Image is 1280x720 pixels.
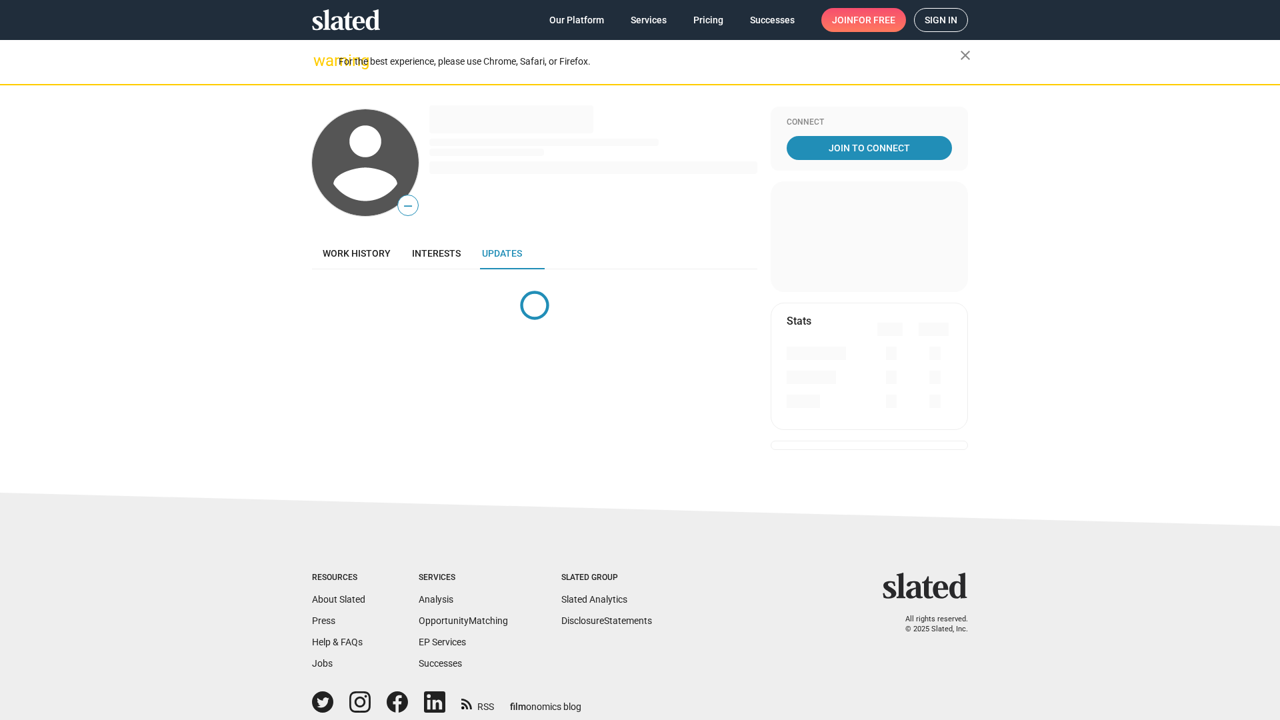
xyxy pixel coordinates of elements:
div: Connect [787,117,952,128]
mat-icon: close [957,47,973,63]
a: Press [312,615,335,626]
a: Updates [471,237,533,269]
span: Updates [482,248,522,259]
div: Slated Group [561,573,652,583]
a: EP Services [419,637,466,647]
span: Our Platform [549,8,604,32]
a: Jobs [312,658,333,669]
mat-card-title: Stats [787,314,811,328]
a: Our Platform [539,8,615,32]
a: About Slated [312,594,365,605]
span: Join To Connect [789,136,949,160]
span: Join [832,8,895,32]
a: Analysis [419,594,453,605]
a: DisclosureStatements [561,615,652,626]
mat-icon: warning [313,53,329,69]
span: — [398,197,418,215]
span: Successes [750,8,795,32]
p: All rights reserved. © 2025 Slated, Inc. [891,615,968,634]
a: Successes [739,8,805,32]
a: Slated Analytics [561,594,627,605]
span: Interests [412,248,461,259]
a: Joinfor free [821,8,906,32]
a: RSS [461,693,494,713]
a: Join To Connect [787,136,952,160]
div: Resources [312,573,365,583]
a: Interests [401,237,471,269]
a: Work history [312,237,401,269]
div: Services [419,573,508,583]
span: Sign in [925,9,957,31]
a: OpportunityMatching [419,615,508,626]
a: Services [620,8,677,32]
a: Sign in [914,8,968,32]
a: Pricing [683,8,734,32]
a: filmonomics blog [510,690,581,713]
div: For the best experience, please use Chrome, Safari, or Firefox. [339,53,960,71]
span: Work history [323,248,391,259]
a: Help & FAQs [312,637,363,647]
a: Successes [419,658,462,669]
span: Pricing [693,8,723,32]
span: film [510,701,526,712]
span: for free [853,8,895,32]
span: Services [631,8,667,32]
